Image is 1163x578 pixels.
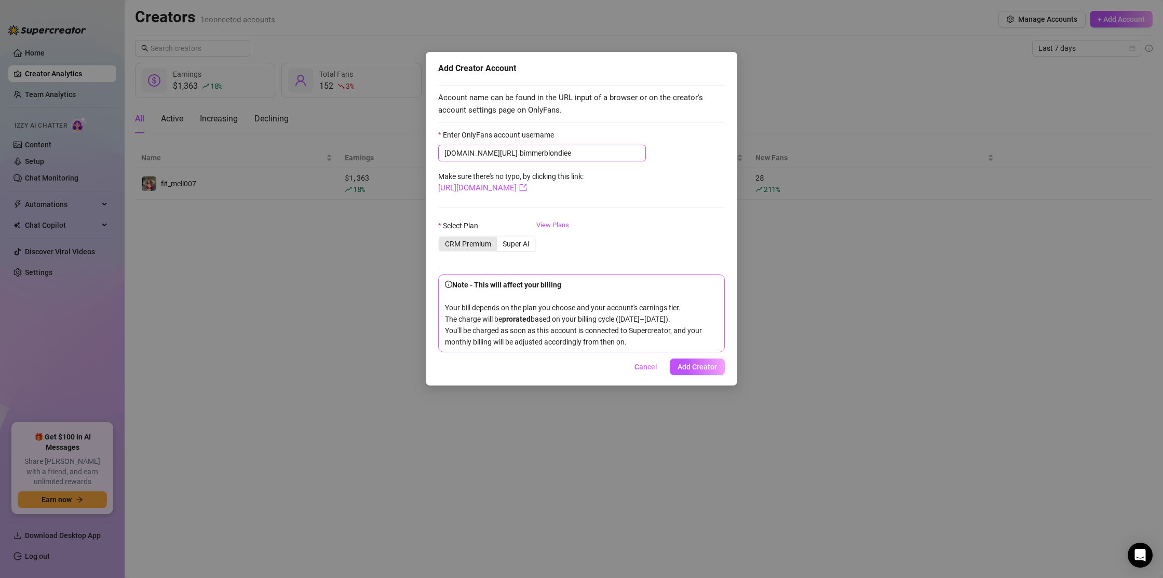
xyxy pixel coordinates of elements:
button: Add Creator [670,359,725,375]
input: Enter OnlyFans account username [520,147,640,159]
div: segmented control [438,236,536,252]
span: [DOMAIN_NAME][URL] [444,147,518,159]
b: prorated [502,315,531,323]
button: Cancel [626,359,666,375]
label: Enter OnlyFans account username [438,129,561,141]
span: Add Creator [678,363,717,371]
span: Your bill depends on the plan you choose and your account's earnings tier. The charge will be bas... [445,281,702,346]
strong: Note - This will affect your billing [445,281,561,289]
a: View Plans [536,220,569,262]
span: Cancel [634,363,657,371]
div: Add Creator Account [438,62,725,75]
a: [URL][DOMAIN_NAME]export [438,183,527,192]
div: Open Intercom Messenger [1128,543,1153,568]
span: export [519,184,527,191]
span: info-circle [445,281,452,288]
span: Account name can be found in the URL input of a browser or on the creator's account settings page... [438,92,725,116]
label: Select Plan [438,220,485,231]
span: Make sure there's no typo, by clicking this link: [438,172,584,192]
div: CRM Premium [439,237,497,251]
div: Super AI [497,237,535,251]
